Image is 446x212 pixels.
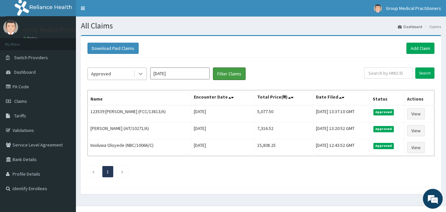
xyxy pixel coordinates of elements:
[313,90,370,106] th: Date Filed
[407,125,425,136] a: View
[23,36,39,41] a: Online
[364,67,413,79] input: Search by HMO ID
[92,169,95,175] a: Previous page
[213,67,246,80] button: Filter Claims
[373,143,394,149] span: Approved
[415,67,434,79] input: Search
[14,98,27,104] span: Claims
[313,139,370,156] td: [DATE] 12:43:52 GMT
[386,5,441,11] span: Group Medical Practitioners
[23,27,94,33] p: Group Medical Practitioners
[407,108,425,119] a: View
[373,109,394,115] span: Approved
[191,90,255,106] th: Encounter Date
[373,126,394,132] span: Approved
[255,139,313,156] td: 15,808.25
[88,122,191,139] td: [PERSON_NAME] (AIT/10271/A)
[404,90,434,106] th: Actions
[88,90,191,106] th: Name
[14,113,26,119] span: Tariffs
[12,33,27,50] img: d_794563401_company_1708531726252_794563401
[255,105,313,122] td: 5,077.50
[121,169,124,175] a: Next page
[398,24,422,29] a: Dashboard
[191,122,255,139] td: [DATE]
[34,37,111,46] div: Chat with us now
[88,105,191,122] td: 123539 [PERSON_NAME] (FCC/13813/A)
[370,90,404,106] th: Status
[81,21,441,30] h1: All Claims
[191,105,255,122] td: [DATE]
[88,139,191,156] td: Inioluwa Oloyede (NBC/10066/C)
[14,55,48,61] span: Switch Providers
[3,20,18,35] img: User Image
[108,3,124,19] div: Minimize live chat window
[107,169,109,175] a: Page 1 is your current page
[38,64,91,131] span: We're online!
[191,139,255,156] td: [DATE]
[255,122,313,139] td: 7,316.52
[91,70,111,77] div: Approved
[14,69,36,75] span: Dashboard
[406,43,434,54] a: Add Claim
[313,122,370,139] td: [DATE] 13:20:52 GMT
[313,105,370,122] td: [DATE] 13:37:10 GMT
[423,24,441,29] li: Claims
[3,142,126,165] textarea: Type your message and hit 'Enter'
[87,43,139,54] button: Download Paid Claims
[407,142,425,153] a: View
[150,67,210,79] input: Select Month and Year
[255,90,313,106] th: Total Price(₦)
[374,4,382,13] img: User Image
